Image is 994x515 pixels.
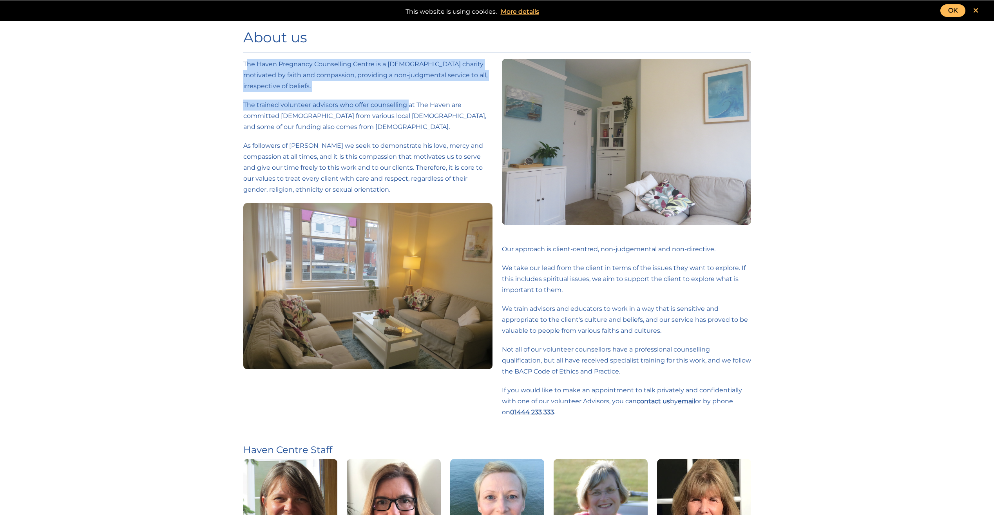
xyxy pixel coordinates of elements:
a: 01444 233 333 [510,408,554,416]
img: The Haven's counselling room from another angle [502,59,751,225]
a: More details [497,6,543,17]
p: Our approach is client-centred, non-judgemental and non-directive. [502,244,751,255]
p: Not all of our volunteer counsellors have a professional counselling qualification, but all have ... [502,344,751,377]
a: OK [940,4,965,17]
p: We take our lead from the client in terms of the issues they want to explore. If this includes sp... [502,263,751,296]
p: The Haven Pregnancy Counselling Centre is a [DEMOGRAPHIC_DATA] charity motivated by faith and com... [243,59,492,92]
p: The trained volunteer advisors who offer counselling at The Haven are committed [DEMOGRAPHIC_DATA... [243,100,492,132]
p: If you would like to make an appointment to talk privately and confidentially with one of our vol... [502,385,751,418]
div: This website is using cookies. [8,4,986,17]
p: We train advisors and educators to work in a way that is sensitive and appropriate to the client'... [502,303,751,336]
a: contact us [637,397,670,405]
p: As followers of [PERSON_NAME] we seek to demonstrate his love, mercy and compassion at all times,... [243,140,492,195]
h3: Haven Centre Staff [243,444,751,456]
h1: About us [243,29,751,46]
img: The Haven's counselling room [243,203,492,369]
a: email [678,397,695,405]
